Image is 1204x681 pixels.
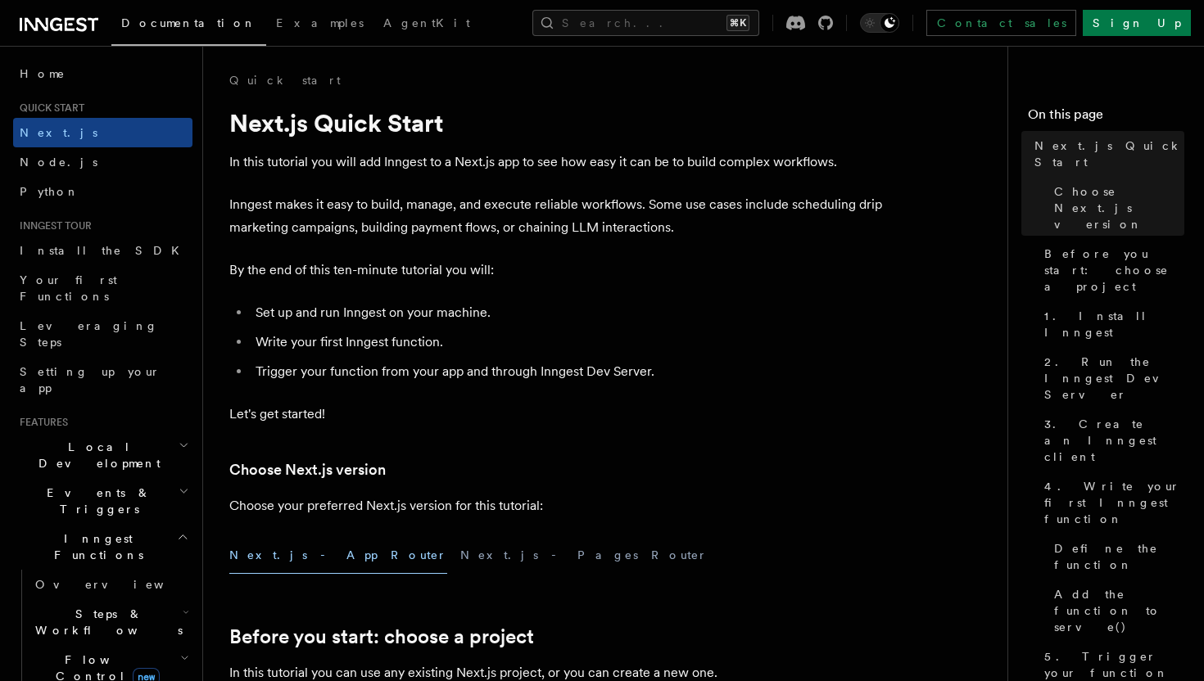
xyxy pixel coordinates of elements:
[1038,301,1184,347] a: 1. Install Inngest
[1048,534,1184,580] a: Define the function
[532,10,759,36] button: Search...⌘K
[1044,246,1184,295] span: Before you start: choose a project
[20,244,189,257] span: Install the SDK
[229,259,885,282] p: By the end of this ten-minute tutorial you will:
[13,101,84,115] span: Quick start
[13,357,192,403] a: Setting up your app
[13,478,192,524] button: Events & Triggers
[229,193,885,239] p: Inngest makes it easy to build, manage, and execute reliable workflows. Some use cases include sc...
[229,494,885,517] p: Choose your preferred Next.js version for this tutorial:
[251,301,885,324] li: Set up and run Inngest on your machine.
[229,458,386,481] a: Choose Next.js version
[20,273,117,303] span: Your first Functions
[229,151,885,174] p: In this tutorial you will add Inngest to a Next.js app to see how easy it can be to build complex...
[29,570,192,599] a: Overview
[229,403,885,426] p: Let's get started!
[373,5,480,44] a: AgentKit
[1044,308,1184,340] span: 1. Install Inngest
[20,319,158,349] span: Leveraging Steps
[276,16,364,29] span: Examples
[926,10,1076,36] a: Contact sales
[13,416,68,429] span: Features
[1054,540,1184,573] span: Define the function
[13,432,192,478] button: Local Development
[1038,347,1184,409] a: 2. Run the Inngest Dev Server
[251,360,885,383] li: Trigger your function from your app and through Inngest Dev Server.
[13,147,192,177] a: Node.js
[13,177,192,206] a: Python
[1028,105,1184,131] h4: On this page
[229,108,885,138] h1: Next.js Quick Start
[13,59,192,88] a: Home
[13,265,192,311] a: Your first Functions
[1044,478,1184,527] span: 4. Write your first Inngest function
[13,118,192,147] a: Next.js
[13,311,192,357] a: Leveraging Steps
[1048,177,1184,239] a: Choose Next.js version
[20,365,161,395] span: Setting up your app
[460,537,708,574] button: Next.js - Pages Router
[1034,138,1184,170] span: Next.js Quick Start
[1044,354,1184,403] span: 2. Run the Inngest Dev Server
[20,126,97,139] span: Next.js
[111,5,266,46] a: Documentation
[1054,183,1184,232] span: Choose Next.js version
[860,13,899,33] button: Toggle dark mode
[35,578,204,591] span: Overview
[13,236,192,265] a: Install the SDK
[229,537,447,574] button: Next.js - App Router
[13,485,179,517] span: Events & Triggers
[13,530,177,563] span: Inngest Functions
[20,65,66,82] span: Home
[13,439,179,471] span: Local Development
[121,16,256,29] span: Documentation
[1083,10,1191,36] a: Sign Up
[29,606,183,638] span: Steps & Workflows
[1048,580,1184,642] a: Add the function to serve()
[229,625,534,648] a: Before you start: choose a project
[1044,416,1184,465] span: 3. Create an Inngest client
[1038,409,1184,471] a: 3. Create an Inngest client
[1038,471,1184,534] a: 4. Write your first Inngest function
[1038,239,1184,301] a: Before you start: choose a project
[13,524,192,570] button: Inngest Functions
[1028,131,1184,177] a: Next.js Quick Start
[266,5,373,44] a: Examples
[229,72,341,88] a: Quick start
[20,156,97,169] span: Node.js
[13,219,92,232] span: Inngest tour
[251,331,885,354] li: Write your first Inngest function.
[29,599,192,645] button: Steps & Workflows
[20,185,79,198] span: Python
[726,15,749,31] kbd: ⌘K
[383,16,470,29] span: AgentKit
[1054,586,1184,635] span: Add the function to serve()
